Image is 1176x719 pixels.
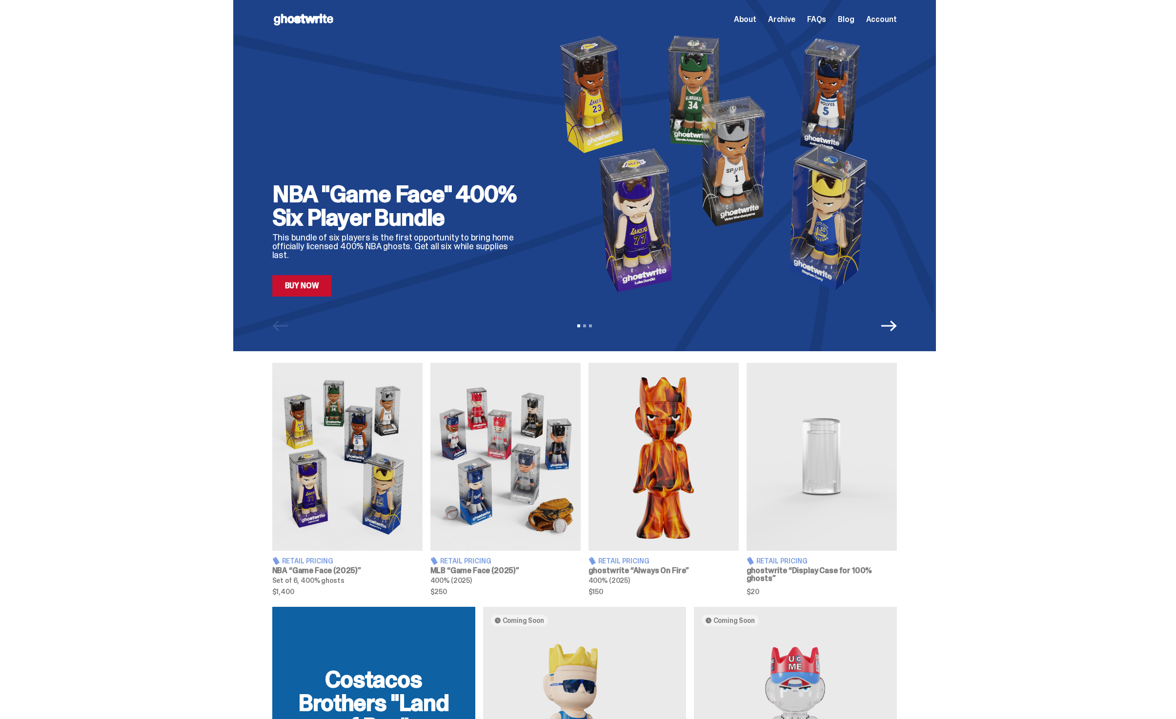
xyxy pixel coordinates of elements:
[747,363,897,551] img: Display Case for 100% ghosts
[588,567,739,575] h3: ghostwrite “Always On Fire”
[430,576,472,585] span: 400% (2025)
[272,182,526,229] h2: NBA "Game Face" 400% Six Player Bundle
[747,588,897,595] span: $20
[430,363,581,595] a: Game Face (2025) Retail Pricing
[583,324,586,327] button: View slide 2
[838,16,854,23] a: Blog
[589,324,592,327] button: View slide 3
[272,363,423,551] img: Game Face (2025)
[577,324,580,327] button: View slide 1
[734,16,756,23] a: About
[756,558,808,564] span: Retail Pricing
[272,275,332,297] a: Buy Now
[588,588,739,595] span: $150
[588,363,739,551] img: Always On Fire
[598,558,649,564] span: Retail Pricing
[747,567,897,582] h3: ghostwrite “Display Case for 100% ghosts”
[430,588,581,595] span: $250
[272,567,423,575] h3: NBA “Game Face (2025)”
[282,558,333,564] span: Retail Pricing
[881,318,897,334] button: Next
[272,588,423,595] span: $1,400
[503,617,544,624] span: Coming Soon
[272,576,345,585] span: Set of 6, 400% ghosts
[768,16,795,23] a: Archive
[866,16,897,23] a: Account
[713,617,755,624] span: Coming Soon
[430,567,581,575] h3: MLB “Game Face (2025)”
[747,363,897,595] a: Display Case for 100% ghosts Retail Pricing
[440,558,491,564] span: Retail Pricing
[807,16,826,23] a: FAQs
[588,576,630,585] span: 400% (2025)
[542,30,897,297] img: NBA "Game Face" 400% Six Player Bundle
[588,363,739,595] a: Always On Fire Retail Pricing
[430,363,581,551] img: Game Face (2025)
[272,233,526,260] p: This bundle of six players is the first opportunity to bring home officially licensed 400% NBA gh...
[272,363,423,595] a: Game Face (2025) Retail Pricing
